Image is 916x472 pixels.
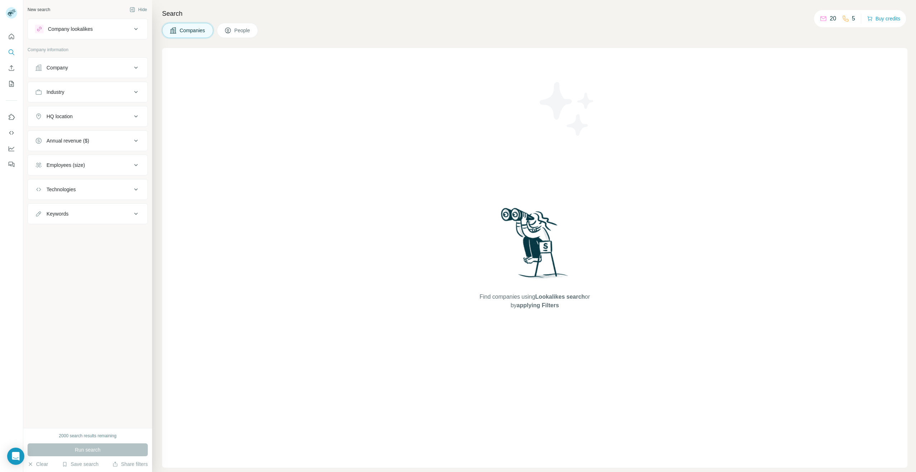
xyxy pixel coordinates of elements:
[28,59,147,76] button: Company
[59,433,117,439] div: 2000 search results remaining
[62,461,98,468] button: Save search
[47,88,64,96] div: Industry
[28,20,147,38] button: Company lookalikes
[162,9,907,19] h4: Search
[28,6,50,13] div: New search
[47,186,76,193] div: Technologies
[852,14,855,23] p: 5
[180,27,206,34] span: Companies
[6,30,17,43] button: Quick start
[125,4,152,15] button: Hide
[47,64,68,71] div: Company
[517,302,559,308] span: applying Filters
[6,111,17,124] button: Use Surfe on LinkedIn
[6,62,17,74] button: Enrich CSV
[6,126,17,139] button: Use Surfe API
[28,156,147,174] button: Employees (size)
[47,210,68,217] div: Keywords
[28,205,147,222] button: Keywords
[28,461,48,468] button: Clear
[6,158,17,171] button: Feedback
[47,137,89,144] div: Annual revenue ($)
[112,461,148,468] button: Share filters
[28,83,147,101] button: Industry
[830,14,836,23] p: 20
[48,25,93,33] div: Company lookalikes
[47,162,85,169] div: Employees (size)
[867,14,900,24] button: Buy credits
[28,181,147,198] button: Technologies
[6,46,17,59] button: Search
[535,77,599,141] img: Surfe Illustration - Stars
[535,294,585,300] span: Lookalikes search
[234,27,251,34] span: People
[28,108,147,125] button: HQ location
[6,77,17,90] button: My lists
[6,142,17,155] button: Dashboard
[498,206,572,286] img: Surfe Illustration - Woman searching with binoculars
[7,448,24,465] div: Open Intercom Messenger
[28,47,148,53] p: Company information
[477,293,592,310] span: Find companies using or by
[28,132,147,149] button: Annual revenue ($)
[47,113,73,120] div: HQ location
